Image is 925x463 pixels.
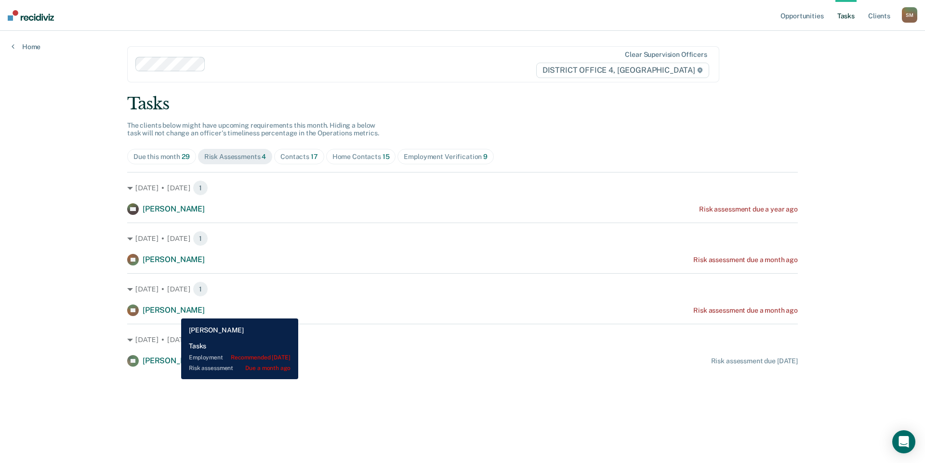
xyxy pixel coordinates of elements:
[182,153,190,160] span: 29
[127,332,798,347] div: [DATE] • [DATE] 1
[127,94,798,114] div: Tasks
[193,180,208,196] span: 1
[127,121,379,137] span: The clients below might have upcoming requirements this month. Hiding a below task will not chang...
[133,153,190,161] div: Due this month
[383,153,390,160] span: 15
[12,42,40,51] a: Home
[902,7,917,23] button: SM
[193,231,208,246] span: 1
[193,281,208,297] span: 1
[693,256,798,264] div: Risk assessment due a month ago
[193,332,208,347] span: 1
[204,153,266,161] div: Risk Assessments
[892,430,915,453] div: Open Intercom Messenger
[127,281,798,297] div: [DATE] • [DATE] 1
[693,306,798,315] div: Risk assessment due a month ago
[127,231,798,246] div: [DATE] • [DATE] 1
[699,205,798,213] div: Risk assessment due a year ago
[127,180,798,196] div: [DATE] • [DATE] 1
[280,153,318,161] div: Contacts
[404,153,488,161] div: Employment Verification
[483,153,488,160] span: 9
[262,153,266,160] span: 4
[311,153,318,160] span: 17
[536,63,709,78] span: DISTRICT OFFICE 4, [GEOGRAPHIC_DATA]
[332,153,390,161] div: Home Contacts
[625,51,707,59] div: Clear supervision officers
[143,204,205,213] span: [PERSON_NAME]
[143,255,205,264] span: [PERSON_NAME]
[143,356,205,365] span: [PERSON_NAME]
[711,357,798,365] div: Risk assessment due [DATE]
[8,10,54,21] img: Recidiviz
[143,305,205,315] span: [PERSON_NAME]
[902,7,917,23] div: S M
